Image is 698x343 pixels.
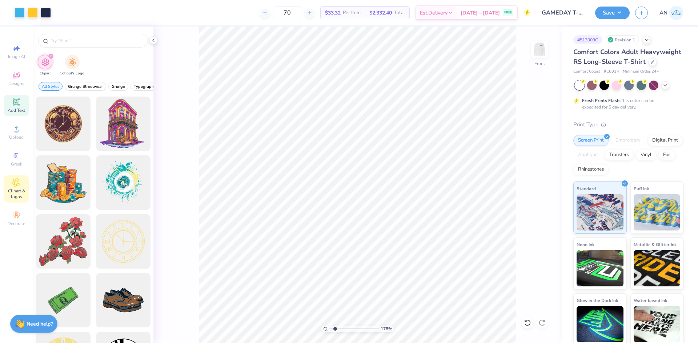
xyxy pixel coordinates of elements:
[577,185,596,192] span: Standard
[50,37,143,44] input: Try "Stars"
[658,150,675,160] div: Foil
[577,194,623,230] img: Standard
[582,97,671,110] div: This color can be expedited for 5 day delivery.
[634,194,681,230] img: Puff Ink
[131,82,159,91] button: filter button
[60,55,84,76] button: filter button
[636,150,656,160] div: Vinyl
[573,35,602,44] div: # 513009C
[504,10,512,15] span: FREE
[134,84,156,89] span: Typography
[9,134,24,140] span: Upload
[39,82,63,91] button: filter button
[420,9,448,17] span: Est. Delivery
[394,9,405,17] span: Total
[606,35,639,44] div: Revision 1
[343,9,361,17] span: Per Item
[27,320,53,327] strong: Need help?
[573,150,602,160] div: Applique
[369,9,392,17] span: $2,332.40
[647,135,683,146] div: Digital Print
[623,69,659,75] span: Minimum Order: 24 +
[42,84,59,89] span: All Styles
[605,150,634,160] div: Transfers
[40,71,51,76] span: Clipart
[8,221,25,226] span: Decorate
[536,5,590,20] input: Untitled Design
[611,135,645,146] div: Embroidery
[68,58,76,66] img: School's Logo Image
[108,82,128,91] button: filter button
[582,98,621,103] strong: Fresh Prints Flash:
[381,326,392,332] span: 178 %
[634,250,681,286] img: Metallic & Glitter Ink
[68,84,103,89] span: Grunge Streetwear
[4,188,29,200] span: Clipart & logos
[669,6,683,20] img: Arlo Noche
[8,107,25,113] span: Add Text
[634,306,681,342] img: Water based Ink
[577,250,623,286] img: Neon Ink
[604,69,619,75] span: # C6014
[573,48,681,66] span: Comfort Colors Adult Heavyweight RS Long-Sleeve T-Shirt
[41,58,49,66] img: Clipart Image
[573,164,609,175] div: Rhinestones
[8,54,25,60] span: Image AI
[634,241,677,248] span: Metallic & Glitter Ink
[659,9,667,17] span: AN
[532,42,547,57] img: Front
[577,306,623,342] img: Glow in the Dark Ink
[534,60,545,67] div: Front
[573,121,683,129] div: Print Type
[634,297,667,304] span: Water based Ink
[273,6,301,19] input: – –
[573,69,600,75] span: Comfort Colors
[634,185,649,192] span: Puff Ink
[8,81,24,86] span: Designs
[659,6,683,20] a: AN
[65,82,106,91] button: filter button
[595,7,630,19] button: Save
[577,297,618,304] span: Glow in the Dark Ink
[11,161,22,167] span: Greek
[112,84,125,89] span: Grunge
[38,55,52,76] button: filter button
[461,9,500,17] span: [DATE] - [DATE]
[60,71,84,76] span: School's Logo
[325,9,341,17] span: $33.32
[573,135,609,146] div: Screen Print
[38,55,52,76] div: filter for Clipart
[60,55,84,76] div: filter for School's Logo
[577,241,594,248] span: Neon Ink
